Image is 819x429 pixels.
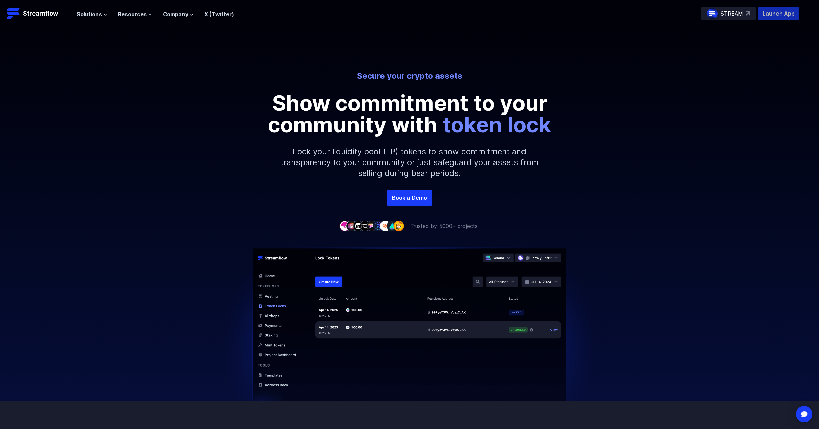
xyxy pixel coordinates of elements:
[346,221,357,231] img: company-2
[410,222,478,230] p: Trusted by 5000+ projects
[746,11,750,16] img: top-right-arrow.svg
[118,10,152,18] button: Resources
[23,9,58,18] p: Streamflow
[393,221,404,231] img: company-9
[77,10,107,18] button: Solutions
[118,10,147,18] span: Resources
[758,7,799,20] button: Launch App
[258,92,561,135] p: Show commitment to your community with
[366,221,377,231] img: company-5
[339,221,350,231] img: company-1
[353,221,364,231] img: company-3
[7,7,20,20] img: Streamflow Logo
[380,221,391,231] img: company-7
[217,247,602,418] img: Hero Image
[163,10,188,18] span: Company
[796,406,812,422] div: Open Intercom Messenger
[163,10,194,18] button: Company
[7,7,70,20] a: Streamflow
[77,10,102,18] span: Solutions
[721,9,743,18] p: STREAM
[701,7,756,20] a: STREAM
[360,221,370,231] img: company-4
[373,221,384,231] img: company-6
[443,111,552,137] span: token lock
[204,11,234,18] a: X (Twitter)
[707,8,718,19] img: streamflow-logo-circle.png
[387,221,397,231] img: company-8
[264,135,555,190] p: Lock your liquidity pool (LP) tokens to show commitment and transparency to your community or jus...
[223,71,596,81] p: Secure your crypto assets
[387,190,432,206] a: Book a Demo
